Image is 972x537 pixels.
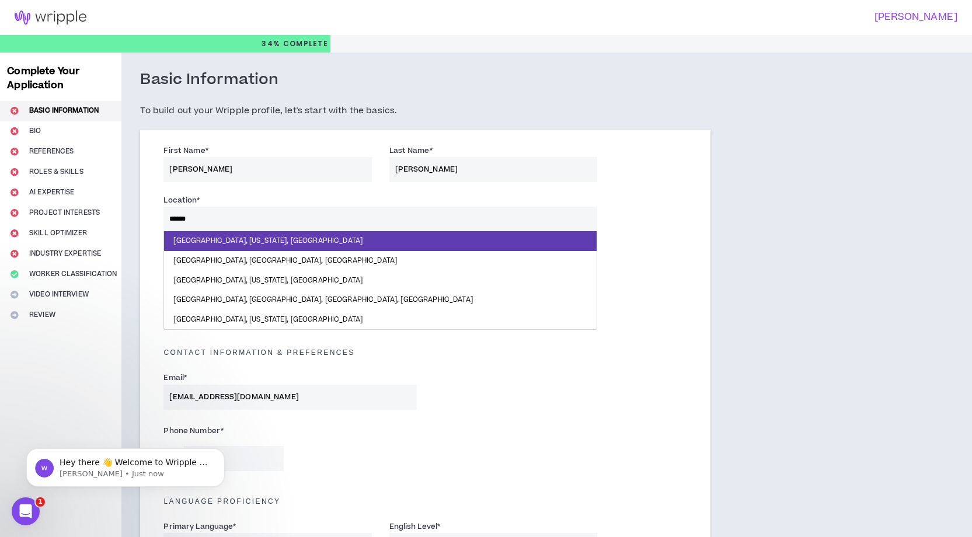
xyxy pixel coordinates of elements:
input: First Name [163,157,371,182]
label: English Level [389,517,441,536]
h3: Basic Information [140,70,278,90]
div: [GEOGRAPHIC_DATA], [US_STATE], [GEOGRAPHIC_DATA] [164,310,596,330]
h5: To build out your Wripple profile, let's start with the basics. [140,104,710,118]
label: Location [163,191,200,210]
h5: Language Proficiency [155,497,696,505]
div: [GEOGRAPHIC_DATA], [US_STATE], [GEOGRAPHIC_DATA] [164,271,596,291]
label: Phone Number [163,421,416,440]
span: 1 [36,497,45,507]
div: [GEOGRAPHIC_DATA], [GEOGRAPHIC_DATA], [GEOGRAPHIC_DATA], [GEOGRAPHIC_DATA] [164,290,596,310]
iframe: Intercom live chat [12,497,40,525]
label: Primary Language [163,517,236,536]
input: Enter Email [163,385,416,410]
div: [GEOGRAPHIC_DATA], [GEOGRAPHIC_DATA], [GEOGRAPHIC_DATA] [164,251,596,271]
label: First Name [163,141,208,160]
input: Last Name [389,157,597,182]
h3: [PERSON_NAME] [479,12,957,23]
h5: Contact Information & preferences [155,348,696,357]
label: Email [163,368,187,387]
iframe: Intercom notifications message [9,424,242,505]
p: 34% [262,35,328,53]
span: Complete [280,39,328,49]
h3: Complete Your Application [2,64,119,92]
label: Last Name [389,141,433,160]
div: [GEOGRAPHIC_DATA], [US_STATE], [GEOGRAPHIC_DATA] [164,231,596,251]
